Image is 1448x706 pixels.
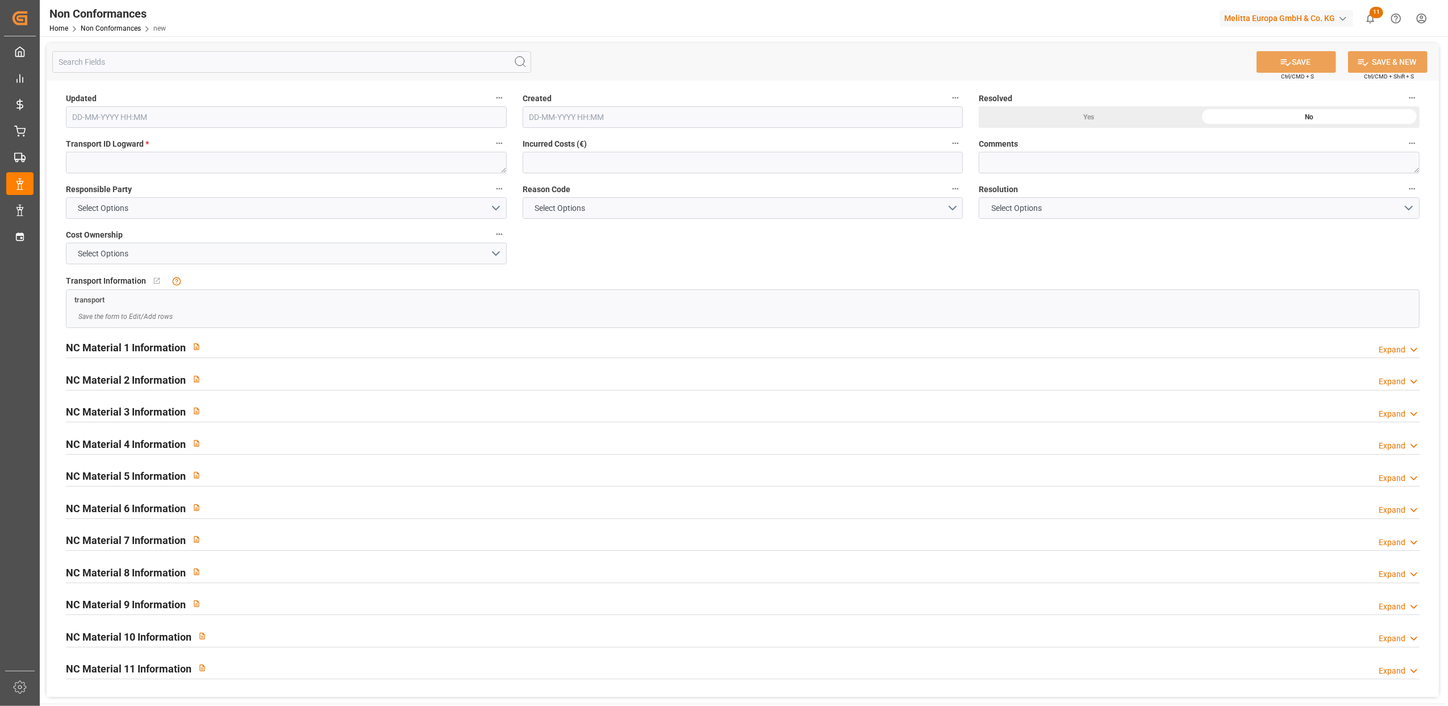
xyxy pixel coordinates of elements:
button: View description [191,657,213,679]
input: Search Fields [52,51,531,73]
button: Comments [1405,136,1420,151]
div: Expand [1379,344,1405,356]
span: Reason Code [523,184,570,196]
span: Select Options [529,202,591,214]
div: Expand [1379,601,1405,613]
button: View description [186,497,207,518]
a: Non Conformances [81,24,141,32]
button: View description [186,368,207,390]
div: Yes [979,106,1199,128]
span: Responsible Party [66,184,132,196]
button: open menu [66,243,507,264]
button: open menu [523,197,963,219]
button: Updated [492,90,507,105]
button: View description [186,400,207,422]
button: Responsible Party [492,181,507,196]
span: Comments [979,138,1018,150]
span: Ctrl/CMD + S [1281,72,1314,81]
span: Resolution [979,184,1018,196]
div: Expand [1379,633,1405,645]
h2: NC Material 8 Information [66,565,186,580]
span: Updated [66,93,97,105]
button: Created [948,90,963,105]
button: Resolved [1405,90,1420,105]
span: Select Options [73,202,135,214]
button: View description [186,561,207,583]
h2: NC Material 6 Information [66,501,186,516]
h2: NC Material 5 Information [66,468,186,484]
button: open menu [979,197,1420,219]
button: View description [191,625,213,647]
div: Expand [1379,665,1405,677]
h2: NC Material 2 Information [66,372,186,388]
h2: NC Material 1 Information [66,340,186,355]
div: Expand [1379,408,1405,420]
span: Cost Ownership [66,229,123,241]
input: DD-MM-YYYY HH:MM [523,106,963,128]
h2: NC Material 3 Information [66,404,186,420]
span: Resolved [979,93,1012,105]
span: Ctrl/CMD + Shift + S [1364,72,1414,81]
button: open menu [66,197,507,219]
h2: NC Material 9 Information [66,597,186,612]
div: Expand [1379,568,1405,580]
button: Help Center [1383,6,1409,31]
span: Transport ID Logward [66,138,149,150]
span: Save the form to Edit/Add rows [78,312,173,322]
a: Home [49,24,68,32]
span: Created [523,93,552,105]
span: 11 [1370,7,1383,18]
button: Melitta Europa GmbH & Co. KG [1220,7,1358,29]
h2: NC Material 7 Information [66,533,186,548]
h2: NC Material 11 Information [66,661,191,676]
button: View description [186,336,207,358]
button: Reason Code [948,181,963,196]
button: View description [186,593,207,614]
button: Resolution [1405,181,1420,196]
span: Select Options [986,202,1048,214]
div: Non Conformances [49,5,166,22]
button: show 11 new notifications [1358,6,1383,31]
span: transport [74,296,105,305]
button: SAVE & NEW [1348,51,1428,73]
div: Expand [1379,504,1405,516]
span: Incurred Costs (€) [523,138,587,150]
div: Expand [1379,472,1405,484]
input: DD-MM-YYYY HH:MM [66,106,507,128]
button: SAVE [1257,51,1336,73]
span: Transport Information [66,275,146,287]
a: transport [74,295,105,304]
button: Transport ID Logward * [492,136,507,151]
button: View description [186,433,207,454]
button: Incurred Costs (€) [948,136,963,151]
button: View description [186,529,207,550]
h2: NC Material 10 Information [66,629,191,645]
div: Expand [1379,537,1405,549]
button: View description [186,464,207,486]
div: Expand [1379,440,1405,452]
h2: NC Material 4 Information [66,437,186,452]
span: Select Options [73,248,135,260]
div: Melitta Europa GmbH & Co. KG [1220,10,1353,27]
div: No [1199,106,1420,128]
button: Cost Ownership [492,227,507,242]
div: Expand [1379,376,1405,388]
